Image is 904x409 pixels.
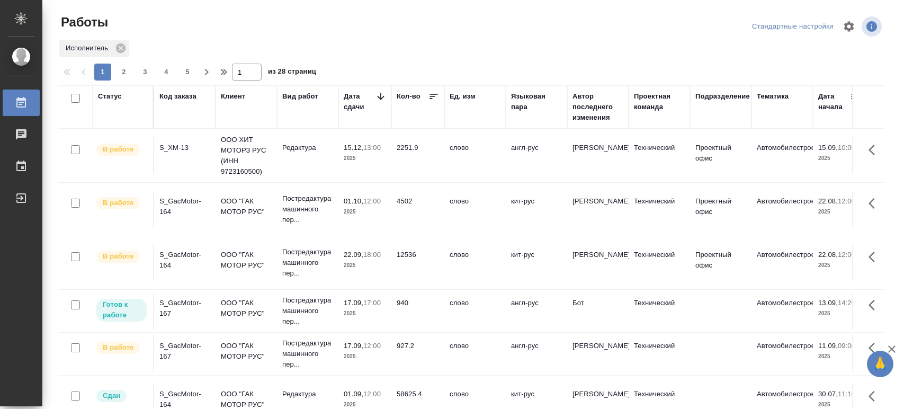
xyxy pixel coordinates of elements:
[567,292,629,330] td: Бот
[159,250,210,271] div: S_GacMotor-164
[363,299,381,307] p: 17:00
[690,244,751,281] td: Проектный офис
[221,196,272,217] p: ООО "ГАК МОТОР РУС"
[838,251,855,259] p: 12:00
[179,67,196,77] span: 5
[282,389,333,399] p: Редактура
[159,341,210,362] div: S_GacMotor-167
[391,137,444,174] td: 2251.9
[391,244,444,281] td: 12536
[444,137,506,174] td: слово
[103,144,133,155] p: В работе
[838,390,855,398] p: 11:16
[629,137,690,174] td: Технический
[862,384,888,409] button: Здесь прячутся важные кнопки
[818,260,861,271] p: 2025
[838,342,855,350] p: 09:00
[757,341,808,351] p: Автомобилестроение
[58,14,108,31] span: Работы
[629,335,690,372] td: Технический
[444,191,506,228] td: слово
[363,197,381,205] p: 12:00
[757,389,808,399] p: Автомобилестроение
[103,198,133,208] p: В работе
[862,244,888,270] button: Здесь прячутся важные кнопки
[221,298,272,319] p: ООО "ГАК МОТОР РУС"
[757,250,808,260] p: Автомобилестроение
[862,137,888,163] button: Здесь прячутся важные кнопки
[179,64,196,81] button: 5
[344,351,386,362] p: 2025
[282,338,333,370] p: Постредактура машинного пер...
[506,191,567,228] td: кит-рус
[818,390,838,398] p: 30.07,
[95,196,148,210] div: Исполнитель выполняет работу
[818,342,838,350] p: 11.09,
[137,67,154,77] span: 3
[221,91,245,102] div: Клиент
[282,193,333,225] p: Постредактура машинного пер...
[629,244,690,281] td: Технический
[757,91,789,102] div: Тематика
[444,335,506,372] td: слово
[818,299,838,307] p: 13.09,
[115,64,132,81] button: 2
[862,292,888,318] button: Здесь прячутся важные кнопки
[344,197,363,205] p: 01.10,
[344,91,375,112] div: Дата сдачи
[818,91,850,112] div: Дата начала
[836,14,862,39] span: Настроить таблицу
[59,40,129,57] div: Исполнитель
[221,250,272,271] p: ООО "ГАК МОТОР РУС"
[103,390,120,401] p: Сдан
[444,292,506,330] td: слово
[862,335,888,361] button: Здесь прячутся важные кнопки
[344,308,386,319] p: 2025
[450,91,476,102] div: Ед. изм
[391,335,444,372] td: 927.2
[344,260,386,271] p: 2025
[221,135,272,177] p: ООО ХИТ МОТОРЗ РУС (ИНН 9723160500)
[159,143,210,153] div: S_XM-13
[629,292,690,330] td: Технический
[158,67,175,77] span: 4
[818,197,838,205] p: 22.08,
[397,91,420,102] div: Кол-во
[506,137,567,174] td: англ-рус
[363,342,381,350] p: 12:00
[838,197,855,205] p: 12:00
[159,91,196,102] div: Код заказа
[506,292,567,330] td: англ-рус
[66,43,112,54] p: Исполнитель
[757,143,808,153] p: Автомобилестроение
[629,191,690,228] td: Технический
[95,143,148,157] div: Исполнитель выполняет работу
[749,19,836,35] div: split button
[862,16,884,37] span: Посмотреть информацию
[344,390,363,398] p: 01.09,
[867,351,893,377] button: 🙏
[818,207,861,217] p: 2025
[838,299,855,307] p: 14:20
[268,65,316,81] span: из 28 страниц
[159,196,210,217] div: S_GacMotor-164
[158,64,175,81] button: 4
[862,191,888,216] button: Здесь прячутся важные кнопки
[95,389,148,403] div: Менеджер проверил работу исполнителя, передает ее на следующий этап
[690,137,751,174] td: Проектный офис
[757,196,808,207] p: Автомобилестроение
[818,144,838,152] p: 15.09,
[818,153,861,164] p: 2025
[282,91,318,102] div: Вид работ
[95,298,148,323] div: Исполнитель может приступить к работе
[444,244,506,281] td: слово
[103,251,133,262] p: В работе
[344,144,363,152] p: 15.12,
[567,191,629,228] td: [PERSON_NAME]
[695,91,750,102] div: Подразделение
[690,191,751,228] td: Проектный офис
[506,244,567,281] td: кит-рус
[344,251,363,259] p: 22.09,
[818,308,861,319] p: 2025
[159,298,210,319] div: S_GacMotor-167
